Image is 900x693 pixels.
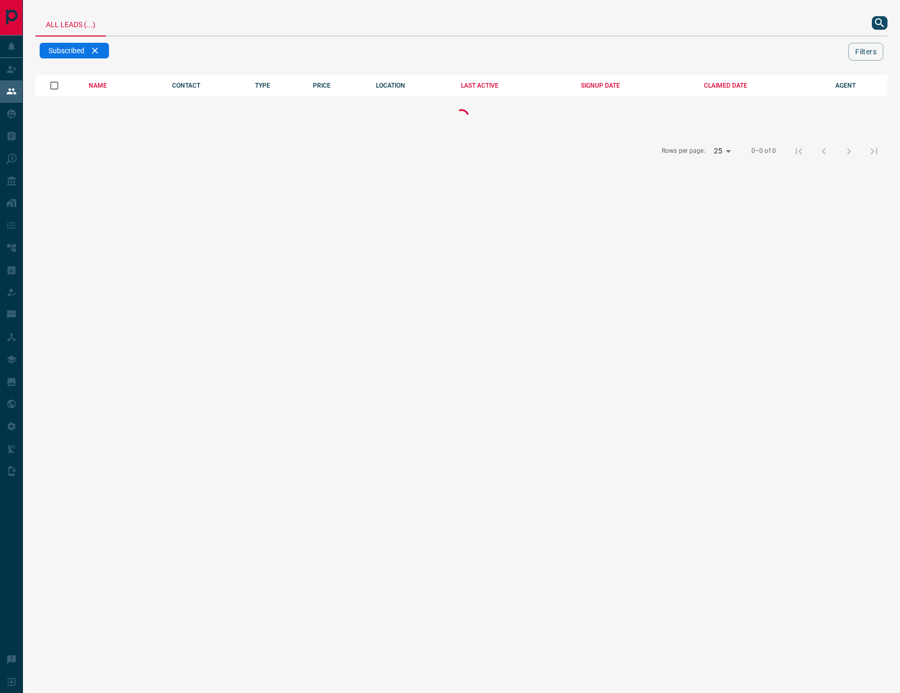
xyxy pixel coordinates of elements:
div: AGENT [835,82,887,89]
div: LOCATION [376,82,445,89]
div: 25 [710,144,735,159]
div: LAST ACTIVE [461,82,565,89]
div: PRICE [313,82,360,89]
div: All Leads (...) [35,10,106,37]
div: TYPE [255,82,297,89]
div: Loading [409,106,514,127]
p: Rows per page: [662,147,706,156]
button: Filters [848,43,883,61]
p: 0–0 of 0 [751,147,776,156]
div: NAME [89,82,157,89]
span: Subscribed [48,46,84,55]
div: Subscribed [40,43,109,58]
div: CLAIMED DATE [704,82,819,89]
div: SIGNUP DATE [581,82,688,89]
div: CONTACT [172,82,239,89]
button: search button [872,16,887,30]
